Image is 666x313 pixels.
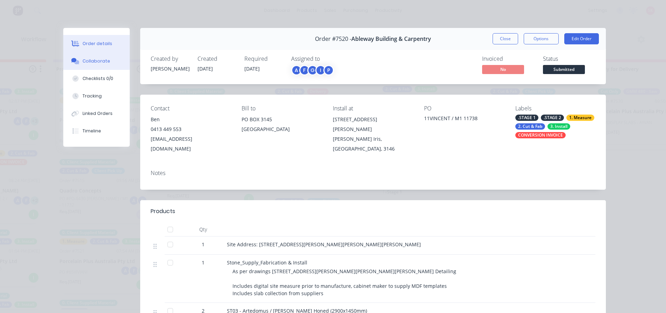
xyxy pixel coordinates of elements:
span: 1 [202,259,205,266]
div: Notes [151,170,595,176]
button: Checklists 0/0 [63,70,130,87]
span: Ableway Building & Carpentry [351,36,431,42]
div: Contact [151,105,231,112]
div: .STAGE 2 [541,115,564,121]
div: Ben0413 449 553[EMAIL_ADDRESS][DOMAIN_NAME] [151,115,231,154]
div: [PERSON_NAME] Iris, [GEOGRAPHIC_DATA], 3146 [333,134,413,154]
div: F [299,65,310,75]
span: Order #7520 - [315,36,351,42]
div: 2. Cut & Fab [515,123,545,130]
button: Order details [63,35,130,52]
div: Status [543,56,595,62]
div: Install at [333,105,413,112]
div: A [291,65,302,75]
div: Collaborate [83,58,110,64]
div: Timeline [83,128,101,134]
span: Submitted [543,65,585,74]
div: Created [198,56,236,62]
button: Close [493,33,518,44]
div: Assigned to [291,56,361,62]
div: 11VINCENT / M1 11738 [424,115,504,124]
div: [EMAIL_ADDRESS][DOMAIN_NAME] [151,134,231,154]
div: [STREET_ADDRESS][PERSON_NAME] [333,115,413,134]
span: Site Address: [STREET_ADDRESS][PERSON_NAME][PERSON_NAME][PERSON_NAME] [227,241,421,248]
button: Collaborate [63,52,130,70]
div: P [323,65,334,75]
div: I [315,65,326,75]
div: G [307,65,318,75]
div: .STAGE 1 [515,115,538,121]
button: Linked Orders [63,105,130,122]
button: Timeline [63,122,130,140]
div: Ben [151,115,231,124]
div: [GEOGRAPHIC_DATA] [242,124,322,134]
div: 0413 449 553 [151,124,231,134]
div: Order details [83,41,112,47]
div: Required [244,56,283,62]
div: Products [151,207,175,216]
div: Qty [182,223,224,236]
span: No [482,65,524,74]
button: Tracking [63,87,130,105]
button: Options [524,33,559,44]
span: [DATE] [244,65,260,72]
div: PO BOX 3145[GEOGRAPHIC_DATA] [242,115,322,137]
div: Created by [151,56,189,62]
div: Invoiced [482,56,535,62]
div: PO [424,105,504,112]
div: 1. Measure [566,115,594,121]
div: Tracking [83,93,102,99]
div: Checklists 0/0 [83,75,113,82]
button: Edit Order [564,33,599,44]
div: PO BOX 3145 [242,115,322,124]
div: Linked Orders [83,110,113,117]
span: 1 [202,241,205,248]
div: CONVERSION INVOICE [515,132,566,138]
span: As per drawings [STREET_ADDRESS][PERSON_NAME][PERSON_NAME][PERSON_NAME] Detailing Includes digita... [232,268,456,297]
div: 3. Install [547,123,570,130]
div: [PERSON_NAME] [151,65,189,72]
button: Submitted [543,65,585,75]
button: AFGIP [291,65,334,75]
div: [STREET_ADDRESS][PERSON_NAME][PERSON_NAME] Iris, [GEOGRAPHIC_DATA], 3146 [333,115,413,154]
span: [DATE] [198,65,213,72]
span: Stone_Supply_Fabrication & Install [227,259,307,266]
div: Bill to [242,105,322,112]
div: Labels [515,105,595,112]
